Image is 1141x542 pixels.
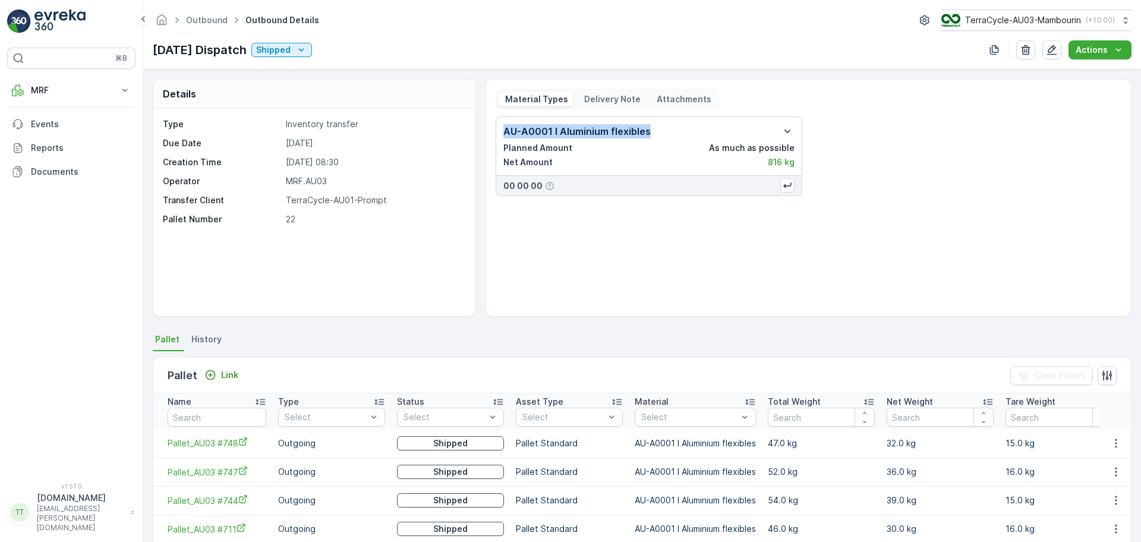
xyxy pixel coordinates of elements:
[1010,366,1093,385] button: Clear Filters
[7,136,135,160] a: Reports
[200,368,243,382] button: Link
[191,333,222,345] span: History
[397,493,504,508] button: Shipped
[31,142,131,154] p: Reports
[168,408,266,427] input: Search
[278,494,385,506] p: Outgoing
[433,494,468,506] p: Shipped
[286,118,463,130] p: Inventory transfer
[1006,466,1112,478] p: 16.0 kg
[887,466,994,478] p: 36.0 kg
[768,408,875,427] input: Search
[286,213,463,225] p: 22
[522,411,604,423] p: Select
[251,43,312,57] button: Shipped
[887,523,994,535] p: 30.0 kg
[1006,396,1055,408] p: Tare Weight
[155,333,179,345] span: Pallet
[163,175,281,187] p: Operator
[887,437,994,449] p: 32.0 kg
[278,523,385,535] p: Outgoing
[37,504,125,532] p: [EMAIL_ADDRESS][PERSON_NAME][DOMAIN_NAME]
[397,436,504,450] button: Shipped
[635,523,756,535] p: AU-A0001 I Aluminium flexibles
[31,166,131,178] p: Documents
[709,142,795,154] p: As much as possible
[433,466,468,478] p: Shipped
[397,465,504,479] button: Shipped
[887,408,994,427] input: Search
[503,142,572,154] p: Planned Amount
[516,466,623,478] p: Pallet Standard
[186,15,228,25] a: Outbound
[768,466,875,478] p: 52.0 kg
[163,194,281,206] p: Transfer Client
[163,137,281,149] p: Due Date
[278,396,299,408] p: Type
[635,396,669,408] p: Material
[397,396,424,408] p: Status
[7,160,135,184] a: Documents
[516,396,563,408] p: Asset Type
[1006,523,1112,535] p: 16.0 kg
[397,522,504,536] button: Shipped
[1034,370,1086,382] p: Clear Filters
[286,137,463,149] p: [DATE]
[516,523,623,535] p: Pallet Standard
[503,124,651,138] p: AU-A0001 I Aluminium flexibles
[768,437,875,449] p: 47.0 kg
[503,93,568,105] p: Material Types
[278,437,385,449] p: Outgoing
[768,396,821,408] p: Total Weight
[941,10,1131,31] button: TerraCycle-AU03-Mambourin(+10:00)
[941,14,960,27] img: image_D6FFc8H.png
[7,112,135,136] a: Events
[887,494,994,506] p: 39.0 kg
[286,194,463,206] p: TerraCycle-AU01-Prompt
[168,437,266,449] span: Pallet_AU03 #748
[163,87,196,101] p: Details
[635,466,756,478] p: AU-A0001 I Aluminium flexibles
[1006,494,1112,506] p: 15.0 kg
[163,118,281,130] p: Type
[168,466,266,478] a: Pallet_AU03 #747
[433,523,468,535] p: Shipped
[153,41,247,59] p: [DATE] Dispatch
[516,494,623,506] p: Pallet Standard
[168,367,197,384] p: Pallet
[1006,437,1112,449] p: 15.0 kg
[243,14,322,26] span: Outbound Details
[31,84,112,96] p: MRF
[168,494,266,507] a: Pallet_AU03 #744
[1068,40,1131,59] button: Actions
[286,156,463,168] p: [DATE] 08:30
[635,437,756,449] p: AU-A0001 I Aluminium flexibles
[155,18,168,28] a: Homepage
[31,118,131,130] p: Events
[404,411,486,423] p: Select
[503,156,553,168] p: Net Amount
[37,492,125,504] p: [DOMAIN_NAME]
[163,156,281,168] p: Creation Time
[10,503,29,522] div: TT
[163,213,281,225] p: Pallet Number
[34,10,86,33] img: logo_light-DOdMpM7g.png
[168,396,191,408] p: Name
[768,494,875,506] p: 54.0 kg
[635,494,756,506] p: AU-A0001 I Aluminium flexibles
[1086,15,1115,25] p: ( +10:00 )
[168,523,266,535] a: Pallet_AU03 #711
[655,93,711,105] p: Attachments
[433,437,468,449] p: Shipped
[965,14,1081,26] p: TerraCycle-AU03-Mambourin
[887,396,933,408] p: Net Weight
[286,175,463,187] p: MRF.AU03
[7,78,135,102] button: MRF
[285,411,367,423] p: Select
[503,180,543,192] p: 00 00 00
[641,411,737,423] p: Select
[768,523,875,535] p: 46.0 kg
[256,44,291,56] p: Shipped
